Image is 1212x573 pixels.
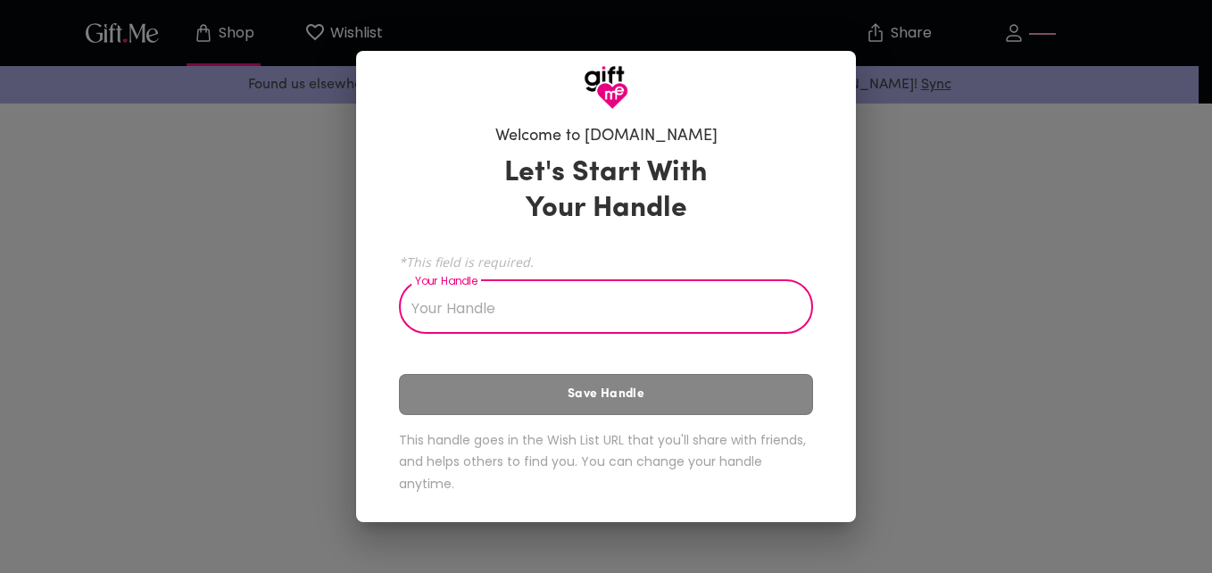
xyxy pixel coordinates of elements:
img: GiftMe Logo [584,65,628,110]
h6: This handle goes in the Wish List URL that you'll share with friends, and helps others to find yo... [399,429,813,495]
input: Your Handle [399,284,793,334]
h3: Let's Start With Your Handle [482,155,730,227]
span: *This field is required. [399,253,813,270]
h6: Welcome to [DOMAIN_NAME] [495,126,718,147]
